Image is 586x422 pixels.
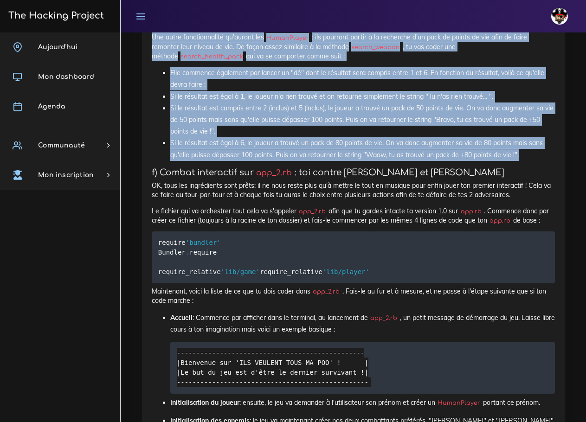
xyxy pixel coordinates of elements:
span: Bundler [158,249,186,256]
code: search_weapon [349,43,403,52]
h3: The Hacking Project [6,11,104,21]
code: ------------------------------------------------ |Bienvenue sur 'ILS VEULENT TOUS MA POO' ! | |Le... [177,348,371,387]
p: Une autre fonctionnalité qu'auront les : ils pourront partir à la recherche d'un pack de points d... [152,32,555,61]
span: Mon inscription [38,172,94,179]
span: Mon dashboard [38,73,94,80]
li: Si le résultat est égal à 6, le joueur a trouvé un pack de 80 points de vie. On va donc augmenter... [170,137,555,160]
code: app.rb [458,207,484,216]
code: HumanPlayer [435,398,483,408]
p: Le fichier qui va orchestrer tout cela va s'appeler afin que tu gardes intacte ta version 1.0 sur... [152,206,555,225]
span: 'lib/player' [322,268,369,275]
strong: Accueil [170,313,193,322]
span: . [186,249,189,256]
code: app_2.rb [296,207,328,216]
p: : Commence par afficher dans le terminal, au lancement de , un petit message de démarrage du jeu.... [170,312,555,335]
span: Agenda [38,103,65,110]
li: Elle commence également par lancer un "dé" dont le résultat sera compris entre 1 et 6. En fonctio... [170,67,555,90]
p: OK, tous les ingrédients sont prêts: il ne nous reste plus qu'à mettre le tout en musique pour en... [152,181,555,200]
p: Maintenant, voici la liste de ce que tu dois coder dans . Fais-le au fur et à mesure, et ne passe... [152,287,555,306]
img: avatar [551,8,568,25]
p: : ensuite, le jeu va demander à l'utilisateur son prénom et créer un portant ce prénom. [170,397,555,409]
code: HumanPlayer [264,33,312,43]
code: app_2.rb [254,167,295,179]
h4: f) Combat interactif sur : toi contre [PERSON_NAME] et [PERSON_NAME] [152,167,555,178]
span: Aujourd'hui [38,44,77,51]
span: Communauté [38,142,85,149]
code: app_2.rb [310,287,342,296]
code: app_2.rb [368,313,400,323]
strong: Initialisation du joueur [170,398,239,407]
span: 'lib/game' [221,268,260,275]
code: app.rb [487,216,513,225]
li: Si le résultat est égal à 1, le joueur n'a rien trouvé et on retourne simplement le string "Tu n'... [170,91,555,102]
span: 'bundler' [186,239,221,246]
code: require require require_relative require_relative [158,237,372,277]
li: Si le résultat est compris entre 2 (inclus) et 5 (inclus), le joueur a trouvé un pack de 50 point... [170,102,555,138]
code: search_health_pack [178,52,246,61]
